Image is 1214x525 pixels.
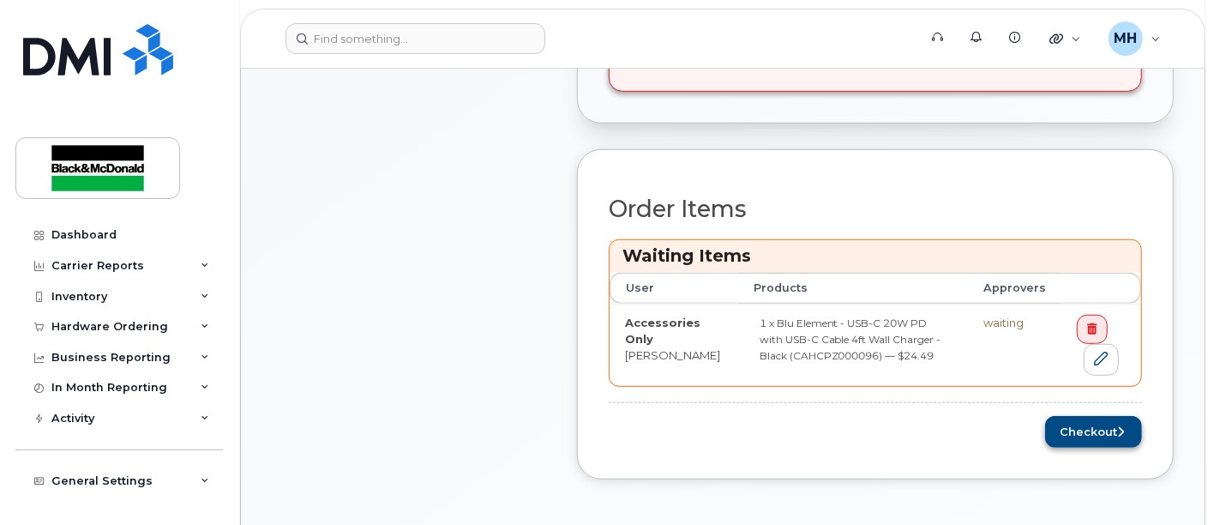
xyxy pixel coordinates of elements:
[610,304,738,385] td: [PERSON_NAME]
[285,23,545,54] input: Find something...
[622,244,1128,268] h3: Waiting Items
[1037,21,1093,56] div: Quicklinks
[968,273,1061,304] th: Approvers
[609,196,1142,222] h2: Order Items
[738,273,968,304] th: Products
[610,273,738,304] th: User
[625,316,700,346] strong: Accessories Only
[1045,416,1142,448] button: Checkout
[622,49,688,70] h3: Notes!
[760,317,941,361] small: 1 x Blu Element - USB-C 20W PD with USB-C Cable 4ft Wall Charger - Black (CAHCPZ000096) — $24.49
[1114,28,1137,49] span: MH
[1097,21,1173,56] div: Maria Hatzopoulos
[983,315,1046,331] div: waiting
